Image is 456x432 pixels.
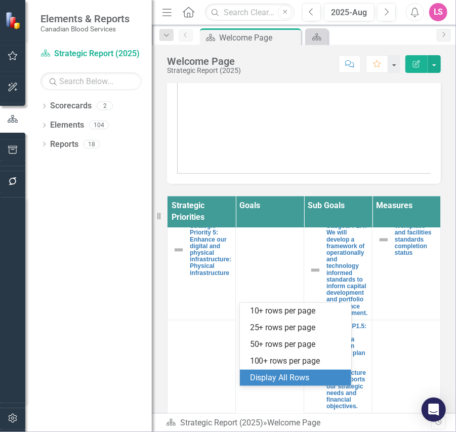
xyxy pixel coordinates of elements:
img: ClearPoint Strategy [5,12,23,29]
div: 100+ rows per page [250,356,345,367]
a: Scorecards [50,100,92,112]
button: LS [429,3,447,21]
div: Display All Rows [250,372,345,384]
a: Strategic Report (2025) [180,418,263,427]
a: Reports [50,139,78,150]
td: Double-Click to Edit Right Click for Context Menu [372,220,441,321]
button: 2025-Aug [324,3,375,21]
td: Double-Click to Edit Right Click for Context Menu [168,220,236,321]
span: Elements & Reports [40,13,130,25]
td: Double-Click to Edit Right Click for Context Menu [304,220,372,321]
input: Search Below... [40,72,142,90]
div: 2 [97,102,113,110]
div: 18 [84,140,100,148]
a: Elements [50,120,84,131]
div: Open Intercom Messenger [422,398,446,422]
div: Welcome Page [267,418,320,427]
a: Subgoal P1.4: We will develop a framework of operationally and technology informed standards to i... [326,223,367,317]
div: 25+ rows per page [250,322,345,334]
small: Canadian Blood Services [40,25,130,33]
div: 50+ rows per page [250,339,345,350]
div: Welcome Page [219,31,299,44]
img: Not Defined [309,264,321,277]
img: Not Defined [173,244,185,256]
div: 104 [89,121,109,130]
a: Workplace and facilities standards completion status [395,223,435,257]
div: 10+ rows per page [250,305,345,317]
img: CBS_values.png [177,1,431,174]
div: Welcome Page [167,56,241,67]
div: 2025-Aug [327,7,371,19]
a: Strategic Report (2025) [40,48,142,60]
img: Not Defined [378,234,390,246]
div: Strategic Report (2025) [167,67,241,74]
input: Search ClearPoint... [205,4,295,21]
div: » [166,417,431,429]
a: Strategic Priority 5: Enhance our digital and physical infrastructure: Physical infrastructure [190,223,231,277]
